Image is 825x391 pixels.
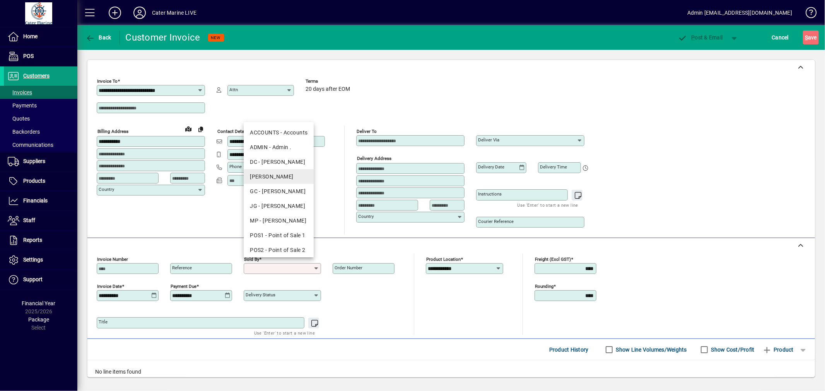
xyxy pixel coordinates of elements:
button: Post & Email [674,31,727,44]
span: Reports [23,237,42,243]
mat-option: GC - Gerard Cantin [244,184,314,199]
button: Product [758,343,798,357]
span: Suppliers [23,158,45,164]
a: Products [4,172,77,191]
mat-label: Product location [426,257,461,262]
mat-label: Delivery date [478,164,504,170]
a: Home [4,27,77,46]
button: Profile [127,6,152,20]
button: Add [102,6,127,20]
div: Customer Invoice [126,31,200,44]
mat-label: Reference [172,265,192,270]
span: Customers [23,73,50,79]
mat-option: JG - John Giles [244,199,314,213]
mat-label: Delivery status [246,292,275,297]
a: Backorders [4,125,77,138]
a: POS [4,47,77,66]
span: NEW [211,35,221,40]
mat-label: Title [99,319,108,325]
span: Staff [23,217,35,223]
span: Settings [23,257,43,263]
div: POS1 - Point of Sale 1 [250,231,307,240]
span: Cancel [772,31,789,44]
mat-label: Phone [229,164,242,169]
button: Save [803,31,819,44]
span: Communications [8,142,53,148]
mat-option: DEB - Debbie McQuarters [244,169,314,184]
span: Invoices [8,89,32,95]
span: Financial Year [22,300,56,306]
a: Support [4,270,77,289]
div: DC - [PERSON_NAME] [250,158,307,166]
mat-label: Order number [335,265,362,270]
mat-label: Deliver To [357,129,377,134]
mat-label: Delivery time [540,164,567,170]
span: POS [23,53,34,59]
button: Product History [546,343,592,357]
div: MP - [PERSON_NAME] [250,217,307,225]
div: No line items found [87,360,815,384]
mat-option: ACCOUNTS - Accounts [244,125,314,140]
mat-label: Deliver via [478,137,499,143]
label: Show Cost/Profit [710,346,755,354]
span: S [805,34,808,41]
mat-option: POS1 - Point of Sale 1 [244,228,314,243]
a: Communications [4,138,77,151]
span: Terms [306,79,352,84]
span: Payments [8,102,37,109]
span: 20 days after EOM [306,86,350,92]
mat-label: Courier Reference [478,219,514,224]
button: Copy to Delivery address [195,123,207,135]
div: [PERSON_NAME] [250,173,307,181]
mat-label: Invoice date [97,284,122,289]
a: Invoices [4,86,77,99]
mat-label: Attn [229,87,238,92]
span: ave [805,31,817,44]
a: Quotes [4,112,77,125]
span: P [692,34,695,41]
div: Cater Marine LIVE [152,7,196,19]
div: POS2 - Point of Sale 2 [250,246,307,254]
span: Product History [549,343,589,356]
button: Back [84,31,113,44]
span: Home [23,33,38,39]
mat-label: Invoice To [97,78,118,84]
mat-label: Invoice number [97,257,128,262]
span: ost & Email [678,34,723,41]
mat-option: ADMIN - Admin . [244,140,314,155]
div: Admin [EMAIL_ADDRESS][DOMAIN_NAME] [687,7,792,19]
a: Financials [4,191,77,211]
mat-label: Country [99,187,114,192]
a: Payments [4,99,77,112]
mat-hint: Use 'Enter' to start a new line [518,201,578,209]
button: Cancel [770,31,791,44]
div: ACCOUNTS - Accounts [250,129,307,137]
a: Knowledge Base [800,2,815,27]
mat-label: Country [358,214,374,219]
span: Back [85,34,111,41]
app-page-header-button: Back [77,31,120,44]
mat-label: Sold by [244,257,259,262]
mat-label: Rounding [535,284,553,289]
span: Product [762,343,794,356]
mat-hint: Use 'Enter' to start a new line [254,328,315,337]
a: Settings [4,250,77,270]
span: Products [23,178,45,184]
span: Financials [23,197,48,204]
label: Show Line Volumes/Weights [615,346,687,354]
mat-option: MP - Margaret Pierce [244,213,314,228]
span: Package [28,316,49,323]
mat-option: DC - Dan Cleaver [244,155,314,169]
mat-label: Instructions [478,191,502,197]
mat-option: POS2 - Point of Sale 2 [244,243,314,257]
mat-label: Freight (excl GST) [535,257,571,262]
mat-label: Payment due [171,284,196,289]
a: Staff [4,211,77,230]
a: Reports [4,231,77,250]
span: Quotes [8,116,30,122]
div: JG - [PERSON_NAME] [250,202,307,210]
div: ADMIN - Admin . [250,143,307,151]
div: GC - [PERSON_NAME] [250,187,307,195]
span: Support [23,276,43,282]
a: View on map [182,122,195,135]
